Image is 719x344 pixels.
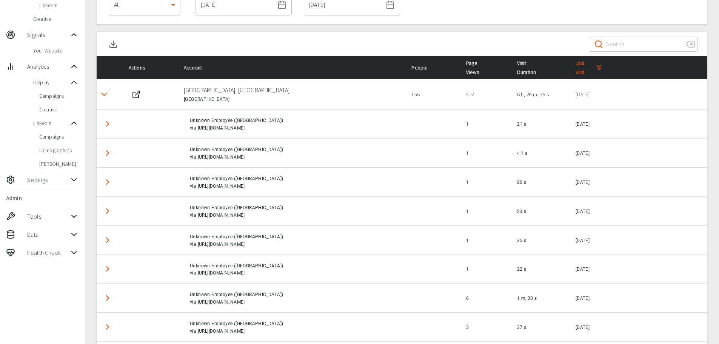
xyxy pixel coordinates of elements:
span: [DATE] [576,209,590,214]
span: 1 [466,122,469,127]
button: Detail panel visibility toggle [100,204,115,219]
button: Detail panel visibility toggle [97,87,112,102]
span: LinkedIn [33,119,69,127]
span: Signals [27,30,69,39]
div: Actions [129,63,172,72]
span: Actions [129,63,157,72]
button: Detail panel visibility toggle [100,290,115,305]
span: Unknown Employee ([GEOGRAPHIC_DATA]) [190,118,283,123]
span: [DATE] [576,325,590,330]
span: Tools [27,212,69,221]
div: via [URL][DOMAIN_NAME] [190,183,400,190]
span: [GEOGRAPHIC_DATA] [184,97,230,102]
button: Detail panel visibility toggle [100,261,115,276]
div: via [URL][DOMAIN_NAME] [190,270,400,277]
input: Search [606,34,680,55]
span: [DATE] [576,180,590,185]
span: Creative [33,15,79,23]
button: Detail panel visibility toggle [100,174,115,190]
span: [DATE] [576,238,590,243]
span: [DATE] [576,296,590,301]
span: < 1 s [517,151,527,156]
span: People [411,63,439,72]
span: Unknown Employee ([GEOGRAPHIC_DATA]) [190,234,283,239]
span: 1 m, 38 s [517,296,537,301]
span: Account [184,63,214,72]
div: via [URL][DOMAIN_NAME] [190,125,400,132]
div: People [411,63,454,72]
span: 1 [466,238,469,243]
span: Visit Duration [517,59,558,77]
div: via [URL][DOMAIN_NAME] [190,328,400,335]
span: [PERSON_NAME] [39,160,79,168]
button: Detail panel visibility toggle [100,116,115,131]
button: Detail panel visibility toggle [100,233,115,248]
div: via [URL][DOMAIN_NAME] [190,299,400,306]
span: Display [33,79,69,86]
p: [GEOGRAPHIC_DATA], [GEOGRAPHIC_DATA] [184,85,400,94]
p: 156 [411,91,454,98]
span: LinkedIn [39,2,79,9]
span: 21 s [517,122,527,127]
span: 35 s [517,238,527,243]
span: 3 [466,325,469,330]
span: Settings [27,175,69,184]
span: Unknown Employee ([GEOGRAPHIC_DATA]) [190,147,283,152]
span: 1 [466,180,469,185]
span: 1 [466,209,469,214]
button: Web Site [129,87,144,102]
svg: Search [594,40,603,49]
span: Unknown Employee ([GEOGRAPHIC_DATA]) [190,321,283,326]
span: Demographics [39,147,79,154]
div: Visit Duration [517,59,563,77]
span: Campaigns [39,92,79,100]
span: Unknown Employee ([GEOGRAPHIC_DATA]) [190,292,283,297]
div: Account [184,63,400,72]
span: 1 [466,151,469,156]
span: [DATE] [576,122,590,127]
span: Last Visit [576,59,605,77]
span: Unknown Employee ([GEOGRAPHIC_DATA]) [190,205,283,210]
div: Page Views [466,59,505,77]
span: 37 s [517,325,527,330]
span: 22 s [517,267,527,272]
p: [DATE] [576,91,610,98]
span: 23 s [517,209,527,214]
div: via [URL][DOMAIN_NAME] [190,241,400,248]
span: [DATE] [576,267,590,272]
span: Analytics [27,62,69,71]
span: Unknown Employee ([GEOGRAPHIC_DATA]) [190,263,283,268]
span: Health Check [27,248,69,257]
p: 6 h, 28 m, 35 s [517,91,563,98]
button: Download [106,37,121,52]
span: [DATE] [576,151,590,156]
span: Data [27,230,69,239]
span: Page Views [466,59,500,77]
div: via [URL][DOMAIN_NAME] [190,154,400,161]
span: 6 [466,296,469,301]
span: 20 s [517,180,527,185]
div: via [URL][DOMAIN_NAME] [190,212,400,219]
button: Detail panel visibility toggle [100,319,115,335]
span: 1 [466,267,469,272]
span: Unknown Employee ([GEOGRAPHIC_DATA]) [190,176,283,181]
span: Creative [39,106,79,113]
div: Last Visit [576,59,610,77]
span: Your Website [33,47,79,54]
p: 512 [466,91,505,98]
button: Detail panel visibility toggle [100,145,115,160]
span: Campaigns [39,133,79,140]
